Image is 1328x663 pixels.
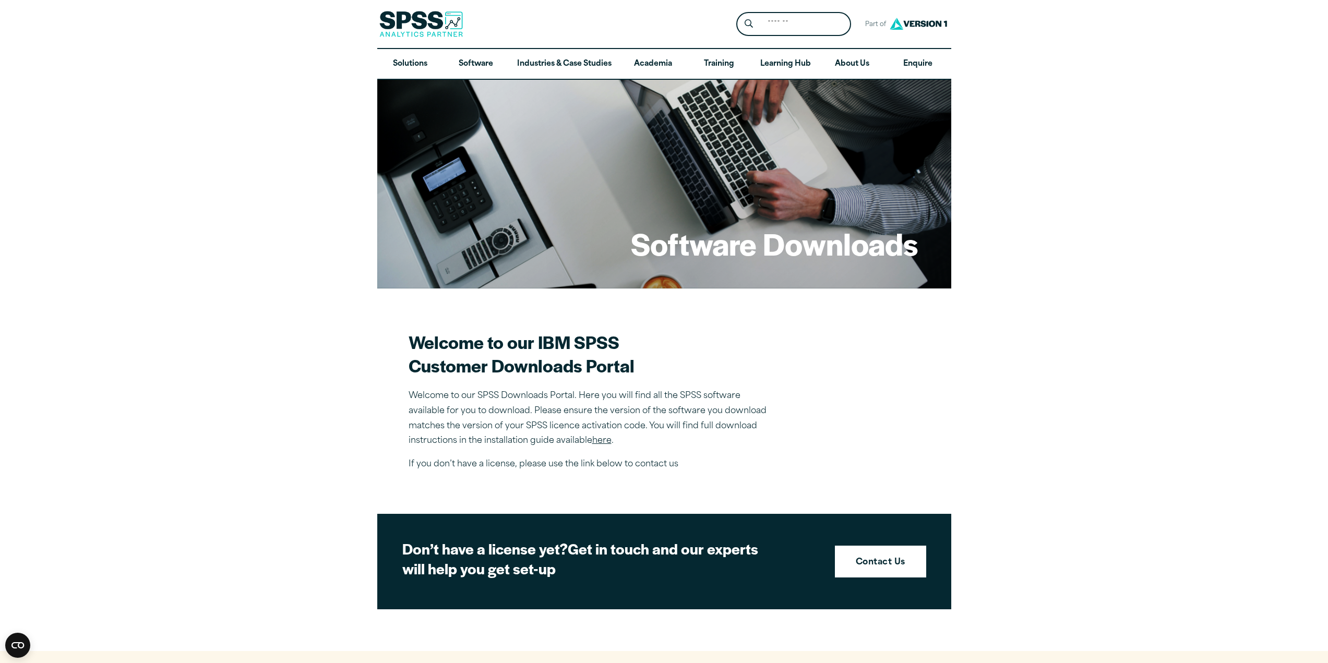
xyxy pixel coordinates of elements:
[443,49,509,79] a: Software
[686,49,751,79] a: Training
[402,538,568,559] strong: Don’t have a license yet?
[859,17,887,32] span: Part of
[5,633,30,658] button: Open CMP widget
[409,457,774,472] p: If you don’t have a license, please use the link below to contact us
[887,14,950,33] img: Version1 Logo
[819,49,885,79] a: About Us
[856,556,905,570] strong: Contact Us
[620,49,686,79] a: Academia
[592,437,612,445] a: here
[835,546,926,578] a: Contact Us
[377,49,443,79] a: Solutions
[885,49,951,79] a: Enquire
[509,49,620,79] a: Industries & Case Studies
[736,12,851,37] form: Site Header Search Form
[752,49,819,79] a: Learning Hub
[631,223,918,264] h1: Software Downloads
[745,19,753,28] svg: Search magnifying glass icon
[379,11,463,37] img: SPSS Analytics Partner
[409,330,774,377] h2: Welcome to our IBM SPSS Customer Downloads Portal
[409,389,774,449] p: Welcome to our SPSS Downloads Portal. Here you will find all the SPSS software available for you ...
[402,539,768,578] h2: Get in touch and our experts will help you get set-up
[739,15,758,34] button: Search magnifying glass icon
[377,49,951,79] nav: Desktop version of site main menu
